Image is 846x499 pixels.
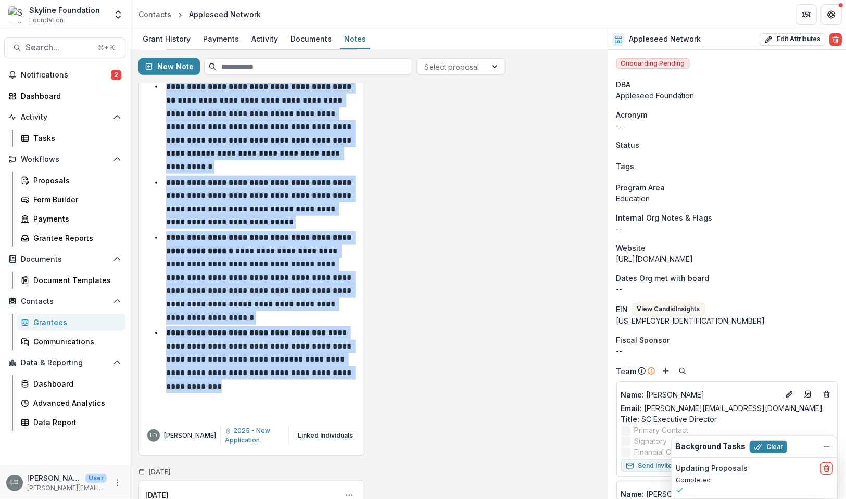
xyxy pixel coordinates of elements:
a: Dashboard [4,87,125,105]
p: EIN [616,304,628,315]
a: Document Templates [17,272,125,289]
span: Title : [621,415,640,424]
span: 2 [111,70,121,80]
button: Open Documents [4,251,125,267]
button: Send Invite [621,459,677,472]
span: Dates Org met with board [616,273,710,284]
span: Internal Org Notes & Flags [616,212,713,223]
p: [PERSON_NAME] [621,389,779,400]
button: Delete [829,33,842,46]
a: Form Builder [17,191,125,208]
nav: breadcrumb [134,7,265,22]
button: Edit [783,388,796,401]
a: Activity [247,29,282,49]
div: Dashboard [33,378,117,389]
h2: [DATE] [149,468,170,476]
div: Grantee Reports [33,233,117,244]
div: Lisa Dinh [10,479,19,486]
button: Deletes [820,388,833,401]
div: Grantees [33,317,117,328]
a: [URL][DOMAIN_NAME] [616,254,693,263]
a: Payments [17,210,125,227]
p: SC Executive Director [621,414,833,425]
span: Name : [621,490,645,498]
div: Form Builder [33,194,117,205]
p: Completed [676,476,833,485]
div: Payments [199,31,243,46]
span: Documents [21,255,109,264]
a: Documents [286,29,336,49]
a: Go to contact [800,386,816,403]
button: Open Data & Reporting [4,354,125,371]
span: Tags [616,161,635,172]
div: Lisa Dinh [150,433,157,438]
button: Get Help [821,4,842,25]
button: Open entity switcher [111,4,125,25]
span: Program Area [616,182,665,193]
a: Grant History [138,29,195,49]
p: [PERSON_NAME][EMAIL_ADDRESS][DOMAIN_NAME] [27,483,107,493]
div: Contacts [138,9,171,20]
button: Search [676,365,689,377]
a: Name: [PERSON_NAME] [621,389,779,400]
span: Data & Reporting [21,359,109,367]
span: Onboarding Pending [616,58,690,69]
div: -- [616,346,838,356]
div: ⌘ + K [96,42,117,54]
div: Activity [247,31,282,46]
span: Workflows [21,155,109,164]
div: Payments [33,213,117,224]
a: Notes [340,29,370,49]
button: Open Contacts [4,293,125,310]
span: Foundation [29,16,64,25]
div: [US_EMPLOYER_IDENTIFICATION_NUMBER] [616,315,838,326]
p: -- [616,284,838,295]
p: -- [616,223,838,234]
button: Open Workflows [4,151,125,168]
p: [PERSON_NAME] [27,472,81,483]
div: Document Templates [33,275,117,286]
div: Documents [286,31,336,46]
span: Website [616,242,646,253]
div: Notes [340,31,370,46]
span: Contacts [21,297,109,306]
img: Skyline Foundation [8,6,25,23]
a: Grantees [17,314,125,331]
div: Tasks [33,133,117,144]
button: Partners [796,4,817,25]
a: Advanced Analytics [17,394,125,412]
p: Education [616,193,838,204]
button: Open Activity [4,109,125,125]
button: Clear [750,441,787,453]
span: Status [616,139,640,150]
div: Proposals [33,175,117,186]
button: More [111,477,123,489]
button: Search... [4,37,125,58]
span: Fiscal Sponsor [616,335,670,346]
a: Payments [199,29,243,49]
a: Email: [PERSON_NAME][EMAIL_ADDRESS][DOMAIN_NAME] [621,403,823,414]
a: Data Report [17,414,125,431]
span: Activity [21,113,109,122]
button: Dismiss [820,440,833,453]
button: Add [660,365,672,377]
a: Tasks [17,130,125,147]
span: Signatory [635,436,667,446]
a: Communications [17,333,125,350]
div: Data Report [33,417,117,428]
span: Financial Contact [635,446,693,457]
span: Acronym [616,109,648,120]
button: Notifications2 [4,67,125,83]
button: Edit Attributes [760,33,825,46]
span: Notifications [21,71,111,80]
div: Dashboard [21,91,117,101]
span: Search... [26,43,92,53]
button: View attached users [293,431,358,440]
a: Proposals [17,172,125,189]
div: Communications [33,336,117,347]
p: -- [616,120,838,131]
div: Advanced Analytics [33,398,117,408]
span: Email: [621,404,642,413]
div: Skyline Foundation [29,5,100,16]
button: New Note [138,58,200,75]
